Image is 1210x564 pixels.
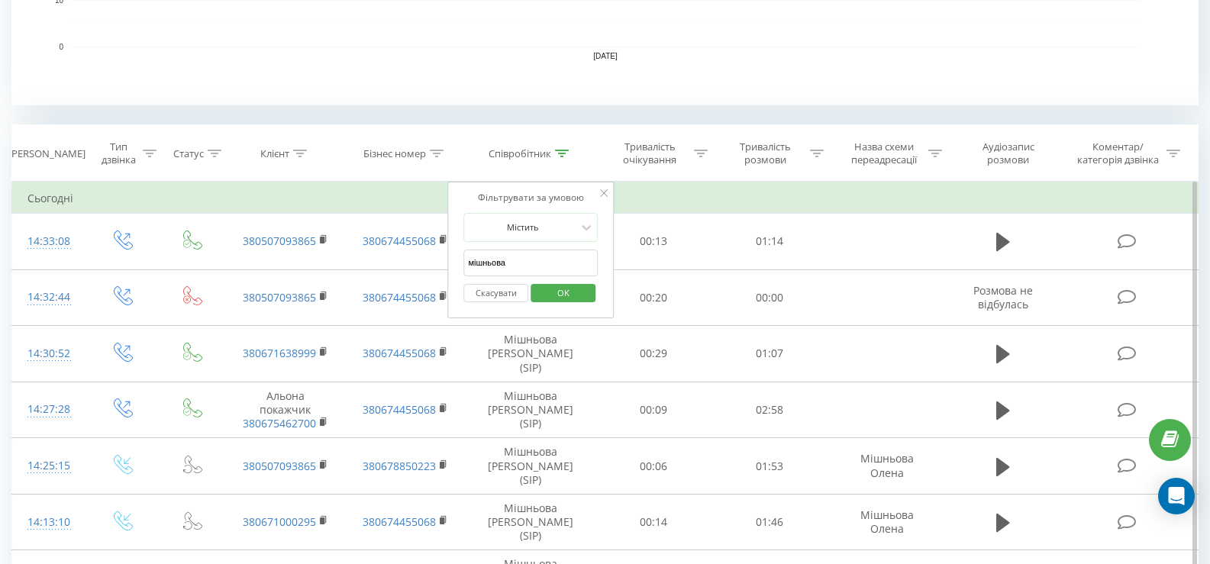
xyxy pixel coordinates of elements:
[59,43,63,51] text: 0
[8,147,86,160] div: [PERSON_NAME]
[260,147,289,160] div: Клієнт
[609,140,690,166] div: Тривалість очікування
[27,339,71,369] div: 14:30:52
[243,290,316,305] a: 380507093865
[973,283,1033,311] span: Розмова не відбулась
[1158,478,1195,514] div: Open Intercom Messenger
[489,147,551,160] div: Співробітник
[363,459,436,473] a: 380678850223
[711,326,828,382] td: 01:07
[595,382,711,438] td: 00:09
[595,214,711,270] td: 00:13
[27,227,71,256] div: 14:33:08
[363,402,436,417] a: 380674455068
[595,269,711,326] td: 00:20
[463,284,528,303] button: Скасувати
[466,382,595,438] td: Мішньова [PERSON_NAME] (SIP)
[243,514,316,529] a: 380671000295
[711,438,828,495] td: 01:53
[243,346,316,360] a: 380671638999
[12,183,1199,214] td: Сьогодні
[225,382,346,438] td: Альона покажчик
[531,284,595,303] button: OK
[843,140,924,166] div: Назва схеми переадресації
[27,508,71,537] div: 14:13:10
[463,250,598,276] input: Введіть значення
[595,494,711,550] td: 00:14
[463,190,598,205] div: Фільтрувати за умовою
[1073,140,1163,166] div: Коментар/категорія дзвінка
[27,395,71,424] div: 14:27:28
[711,382,828,438] td: 02:58
[363,234,436,248] a: 380674455068
[99,140,138,166] div: Тип дзвінка
[593,52,618,60] text: [DATE]
[363,290,436,305] a: 380674455068
[363,514,436,529] a: 380674455068
[466,494,595,550] td: Мішньова [PERSON_NAME] (SIP)
[27,282,71,312] div: 14:32:44
[243,459,316,473] a: 380507093865
[711,269,828,326] td: 00:00
[827,494,947,550] td: Мішньова Олена
[711,214,828,270] td: 01:14
[243,416,316,430] a: 380675462700
[711,494,828,550] td: 01:46
[725,140,806,166] div: Тривалість розмови
[542,281,585,305] span: OK
[466,326,595,382] td: Мішньова [PERSON_NAME] (SIP)
[466,438,595,495] td: Мішньова [PERSON_NAME] (SIP)
[595,438,711,495] td: 00:06
[827,438,947,495] td: Мішньова Олена
[363,346,436,360] a: 380674455068
[363,147,426,160] div: Бізнес номер
[595,326,711,382] td: 00:29
[27,451,71,481] div: 14:25:15
[173,147,204,160] div: Статус
[243,234,316,248] a: 380507093865
[961,140,1055,166] div: Аудіозапис розмови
